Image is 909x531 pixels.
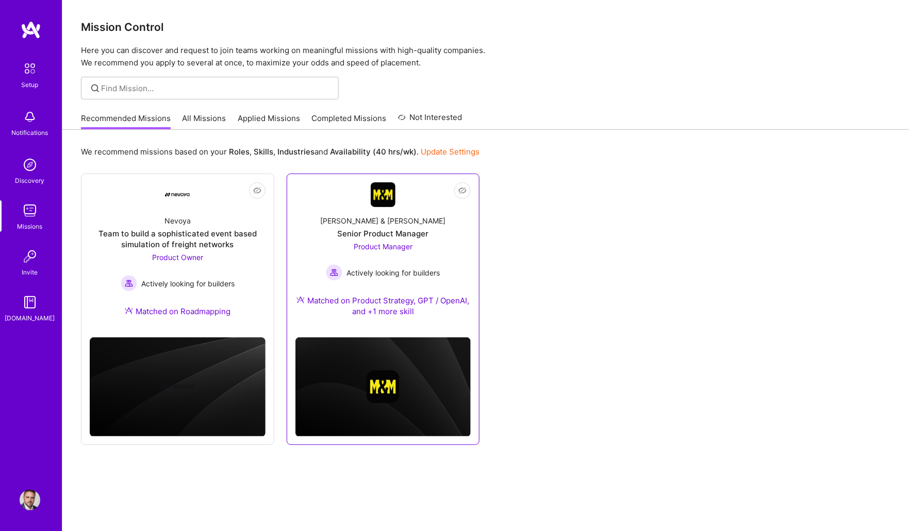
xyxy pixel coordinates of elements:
div: Setup [22,79,39,90]
a: Recommended Missions [81,113,171,130]
div: [PERSON_NAME] & [PERSON_NAME] [320,215,445,226]
img: setup [19,58,41,79]
a: Not Interested [398,111,462,130]
div: [DOMAIN_NAME] [5,313,55,323]
span: Product Owner [152,253,203,262]
img: User Avatar [20,490,40,510]
img: Company Logo [371,182,395,207]
i: icon EyeClosed [253,186,261,195]
img: discovery [20,155,40,175]
img: guide book [20,292,40,313]
img: logo [21,21,41,39]
a: All Missions [183,113,226,130]
div: Matched on Product Strategy, GPT / OpenAI, and +1 more skill [295,295,471,317]
i: icon EyeClosed [458,186,467,195]
h3: Mission Control [81,21,890,33]
a: Company LogoNevoyaTeam to build a sophisticated event based simulation of freight networksProduct... [90,182,266,329]
div: Missions [18,221,43,232]
a: Company Logo[PERSON_NAME] & [PERSON_NAME]Senior Product ManagerProduct Manager Actively looking f... [295,182,471,329]
img: Company logo [367,370,400,403]
input: Find Mission... [102,83,331,94]
p: We recommend missions based on your , , and . [81,146,480,157]
a: Completed Missions [312,113,387,130]
span: Actively looking for builders [141,278,235,289]
div: Matched on Roadmapping [125,306,230,317]
img: Actively looking for builders [326,264,342,281]
b: Industries [277,147,315,157]
p: Here you can discover and request to join teams working on meaningful missions with high-quality ... [81,44,890,69]
a: User Avatar [17,490,43,510]
div: Notifications [12,127,48,138]
div: Discovery [15,175,45,186]
b: Roles [229,147,250,157]
img: Actively looking for builders [121,275,137,292]
img: Company Logo [165,193,190,197]
a: Applied Missions [238,113,300,130]
span: Actively looking for builders [346,267,440,278]
img: cover [90,337,266,437]
i: icon SearchGrey [89,82,101,94]
img: bell [20,107,40,127]
img: Ateam Purple Icon [125,306,133,315]
div: Team to build a sophisticated event based simulation of freight networks [90,228,266,250]
div: Senior Product Manager [337,228,428,239]
b: Availability (40 hrs/wk) [330,147,417,157]
a: Update Settings [421,147,480,157]
b: Skills [254,147,273,157]
img: teamwork [20,200,40,221]
span: Product Manager [354,242,412,251]
img: Ateam Purple Icon [296,296,305,304]
img: cover [295,337,471,437]
img: Company logo [161,370,194,403]
div: Nevoya [164,215,191,226]
img: Invite [20,246,40,267]
div: Invite [22,267,38,278]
